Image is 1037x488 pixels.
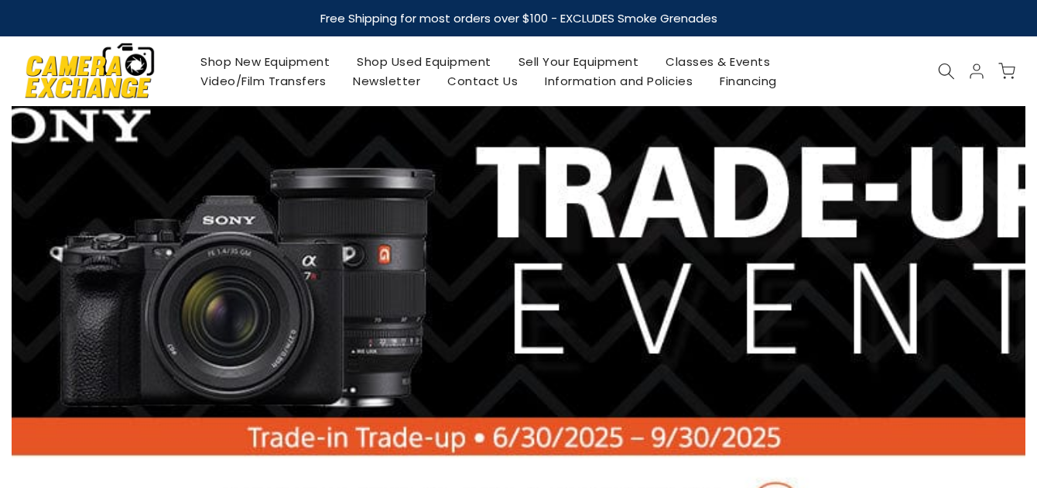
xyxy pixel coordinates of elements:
a: Sell Your Equipment [505,52,652,71]
a: Newsletter [340,71,434,91]
a: Shop New Equipment [187,52,344,71]
a: Information and Policies [532,71,707,91]
a: Contact Us [434,71,532,91]
a: Financing [707,71,791,91]
a: Video/Film Transfers [187,71,340,91]
strong: Free Shipping for most orders over $100 - EXCLUDES Smoke Grenades [320,10,717,26]
a: Classes & Events [652,52,784,71]
a: Shop Used Equipment [344,52,505,71]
